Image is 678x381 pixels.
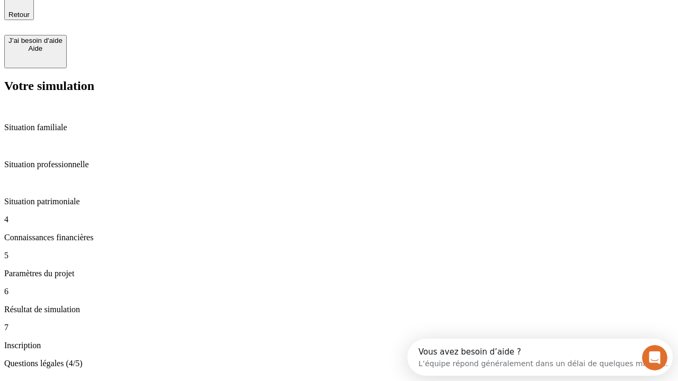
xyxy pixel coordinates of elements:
p: 4 [4,215,674,224]
div: Ouvrir le Messenger Intercom [4,4,292,33]
h2: Votre simulation [4,79,674,93]
iframe: Intercom live chat [642,345,667,370]
p: Situation familiale [4,123,674,132]
p: 7 [4,323,674,332]
iframe: Intercom live chat discovery launcher [407,339,673,376]
p: 5 [4,251,674,260]
div: J’ai besoin d'aide [8,37,63,44]
p: Paramètres du projet [4,269,674,278]
p: Résultat de simulation [4,305,674,314]
div: Vous avez besoin d’aide ? [11,9,261,17]
div: L’équipe répond généralement dans un délai de quelques minutes. [11,17,261,29]
p: Situation professionnelle [4,160,674,169]
span: Retour [8,11,30,19]
p: Situation patrimoniale [4,197,674,206]
button: J’ai besoin d'aideAide [4,35,67,68]
div: Aide [8,44,63,52]
p: Questions légales (4/5) [4,359,674,368]
p: Connaissances financières [4,233,674,242]
p: 6 [4,287,674,296]
p: Inscription [4,341,674,350]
